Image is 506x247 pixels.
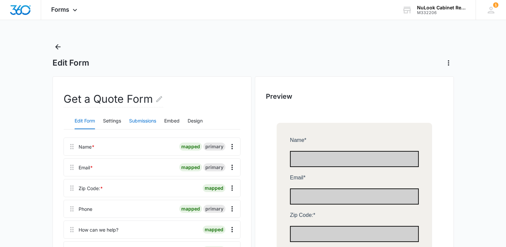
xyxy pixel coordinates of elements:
h1: Edit Form [53,58,89,68]
div: account id [417,10,466,15]
div: account name [417,5,466,10]
button: Overflow Menu [227,203,237,214]
button: Edit Form Name [155,91,163,107]
span: Phone [13,127,29,133]
button: Overflow Menu [227,183,237,193]
div: mapped [179,143,202,151]
button: Overflow Menu [227,224,237,235]
button: Design [188,113,203,129]
span: Zip Code: [13,89,36,95]
div: mapped [179,163,202,171]
span: 1 [493,2,498,8]
span: Image Upload: [13,211,48,216]
div: primary [203,143,225,151]
h2: Get a Quote Form [64,91,163,107]
div: primary [203,163,225,171]
div: Email [79,164,93,171]
button: Edit Form [75,113,95,129]
button: Overflow Menu [227,162,237,173]
button: Actions [443,58,454,68]
div: mapped [179,205,202,213]
div: Phone [79,205,92,213]
button: Overflow Menu [227,141,237,152]
span: How can we help? [13,164,57,170]
button: Back [53,42,63,52]
div: primary [203,205,225,213]
div: Name [79,143,95,150]
div: How can we help? [79,226,118,233]
div: Zip Code: [79,185,103,192]
div: notifications count [493,2,498,8]
div: mapped [203,226,225,234]
span: Email [13,52,27,58]
h2: Preview [266,91,443,101]
button: Submissions [129,113,156,129]
span: Name [13,14,28,20]
span: Forms [51,6,69,13]
div: mapped [203,184,225,192]
button: Settings [103,113,121,129]
button: Embed [164,113,180,129]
